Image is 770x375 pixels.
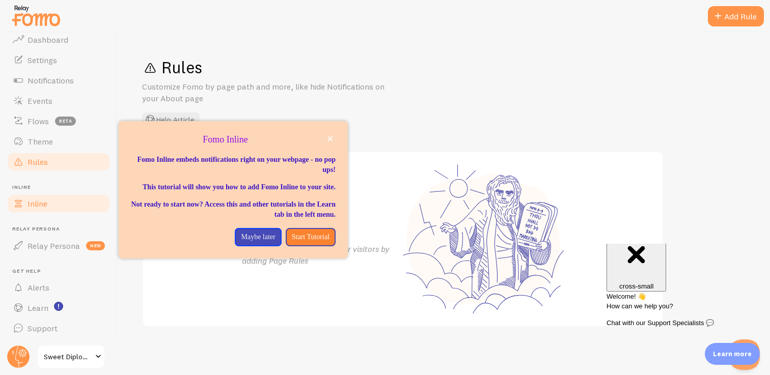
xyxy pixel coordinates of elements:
[235,228,281,246] button: Maybe later
[6,152,111,172] a: Rules
[6,318,111,338] a: Support
[6,193,111,214] a: Inline
[28,198,47,209] span: Inline
[6,277,111,298] a: Alerts
[119,121,348,258] div: Fomo Inline
[142,81,387,104] p: Customize Fomo by page path and more, like hide Notifications on your About page
[12,226,111,233] span: Relay Persona
[12,184,111,191] span: Inline
[44,351,92,363] span: Sweet Diplomacy
[6,91,111,111] a: Events
[705,343,760,365] div: Learn more
[12,268,111,275] span: Get Help
[286,228,336,246] button: Start Tutorial
[142,57,746,78] h1: Rules
[11,3,62,28] img: fomo-relay-logo-orange.svg
[28,282,49,293] span: Alerts
[713,349,752,359] p: Learn more
[28,323,58,333] span: Support
[28,55,57,65] span: Settings
[54,302,63,311] svg: <p>Watch New Feature Tutorials!</p>
[6,236,111,256] a: Relay Persona new
[601,244,765,339] iframe: Help Scout Beacon - Messages and Notifications
[28,157,48,167] span: Rules
[28,136,53,147] span: Theme
[28,35,68,45] span: Dashboard
[131,155,336,175] p: Fomo Inline embeds notifications right on your webpage - no pop ups!
[28,96,52,106] span: Events
[37,344,105,369] a: Sweet Diplomacy
[325,133,336,144] button: close,
[6,298,111,318] a: Learn
[131,182,336,192] p: This tutorial will show you how to add Fomo Inline to your site.
[292,232,329,242] p: Start Tutorial
[131,133,336,147] p: Fomo Inline
[28,303,48,313] span: Learn
[6,131,111,152] a: Theme
[6,30,111,50] a: Dashboard
[28,241,80,251] span: Relay Persona
[86,241,105,250] span: new
[131,199,336,220] p: Not ready to start now? Access this and other tutorials in the Learn tab in the left menu.
[28,75,74,85] span: Notifications
[28,116,49,126] span: Flows
[142,112,200,127] button: Help Article
[241,232,275,242] p: Maybe later
[6,111,111,131] a: Flows beta
[6,70,111,91] a: Notifications
[6,50,111,70] a: Settings
[55,117,76,126] span: beta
